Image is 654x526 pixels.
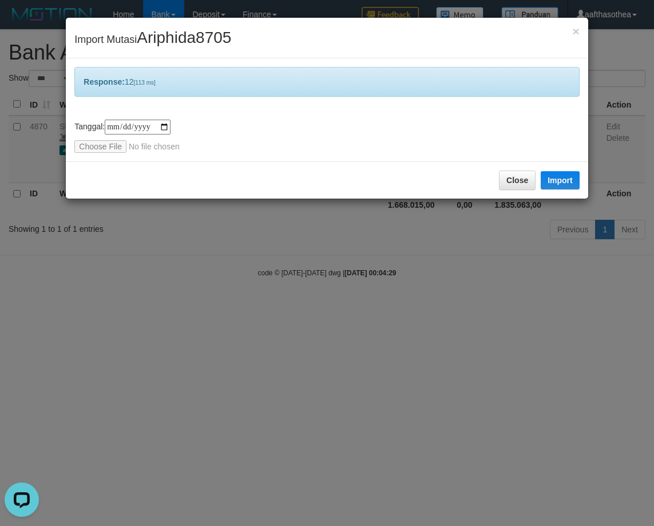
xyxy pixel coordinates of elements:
button: Close [572,25,579,37]
button: Open LiveChat chat widget [5,5,39,39]
span: × [572,25,579,38]
span: Import Mutasi [74,34,231,45]
span: Ariphida8705 [137,29,231,46]
div: Tanggal: [74,120,579,153]
div: 12 [74,67,579,97]
b: Response: [84,77,125,86]
button: Close [499,171,536,190]
span: [113 ms] [133,80,155,86]
button: Import [541,171,580,189]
